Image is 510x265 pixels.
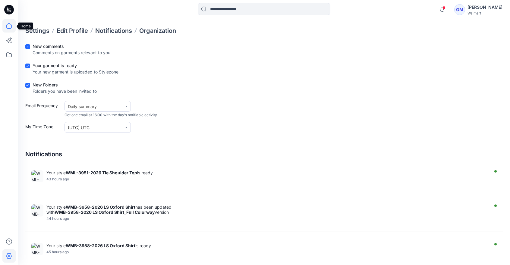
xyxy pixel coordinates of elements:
[25,26,49,35] p: Settings
[467,11,502,15] div: Walmart
[25,123,61,133] label: My Time Zone
[33,82,97,88] div: New Folders
[454,4,465,15] div: GM
[467,4,502,11] div: [PERSON_NAME]
[31,170,43,182] img: WML-3951-2026 Tie Shoulder Top_Softsilver
[95,26,132,35] a: Notifications
[46,250,487,254] div: Monday, September 01, 2025 04:50
[33,69,118,75] div: Your new garment is uploaded to Stylezone
[33,43,110,49] div: New comments
[65,112,157,118] span: Get one email at 16:00 with the day's notifiable activity
[46,217,487,221] div: Monday, September 01, 2025 06:27
[46,170,487,175] div: Your style is ready
[55,210,155,215] strong: WMB-3958-2026 LS Oxford Shirt_Full Colorway
[46,204,487,215] div: Your style has been updated with version
[33,62,118,69] div: Your garment is ready
[66,243,135,248] strong: WMB-3958-2026 LS Oxford Shirt
[33,49,110,56] div: Comments on garments relevant to you
[57,26,88,35] a: Edit Profile
[46,243,487,248] div: Your style is ready
[33,88,97,94] div: Folders you have been invited to
[46,177,487,181] div: Monday, September 01, 2025 07:25
[31,204,43,217] img: WMB-3958-2026 LS Oxford Shirt_Full Colorway
[66,170,137,175] strong: WML-3951-2026 Tie Shoulder Top
[68,103,119,110] div: Daily summary
[68,124,119,131] div: (UTC) UTC
[25,151,62,158] h4: Notifications
[139,26,176,35] a: Organization
[31,243,43,255] img: WMB-3958-2026 LS Oxford Shirt_Soft Silver
[66,204,135,210] strong: WMB-3958-2026 LS Oxford Shirt
[25,102,61,118] label: Email Frequency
